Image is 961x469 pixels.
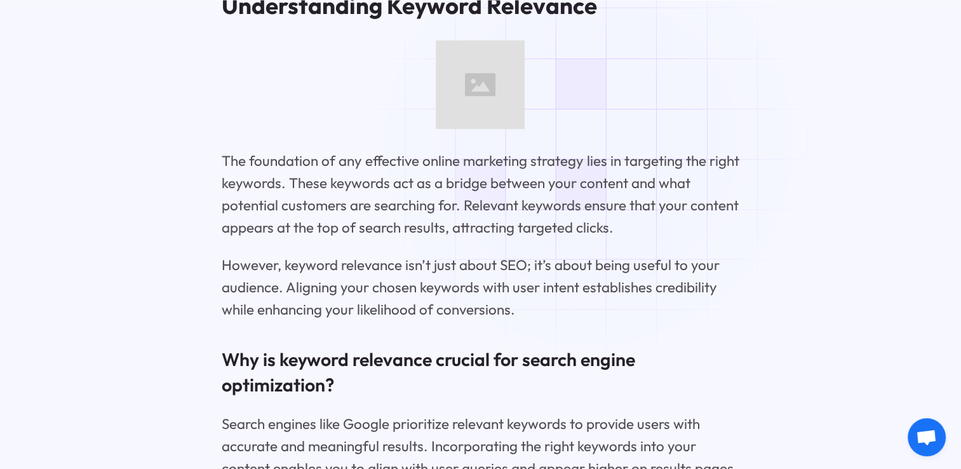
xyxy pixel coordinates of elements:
p: However, keyword relevance isn’t just about SEO; it’s about being useful to your audience. Aligni... [222,254,739,321]
h3: Why is keyword relevance crucial for search engine optimization? [222,347,739,398]
p: The foundation of any effective online marketing strategy lies in targeting the right keywords. T... [222,150,739,239]
div: Open chat [908,418,946,456]
img: Keywords around a magnifying glass [436,40,525,129]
